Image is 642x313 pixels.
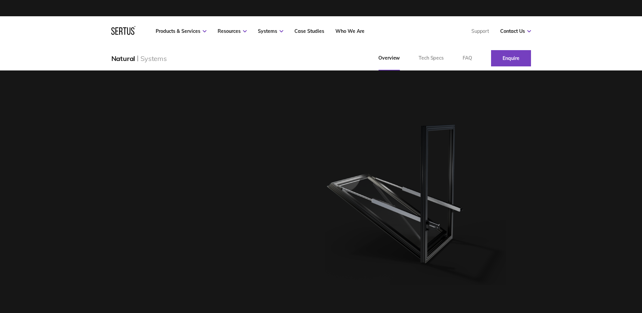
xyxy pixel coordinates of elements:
[471,28,489,34] a: Support
[140,54,167,63] div: Systems
[453,46,482,70] a: FAQ
[258,28,283,34] a: Systems
[500,28,531,34] a: Contact Us
[111,54,135,63] div: Natural
[491,50,531,66] a: Enquire
[294,28,324,34] a: Case Studies
[218,28,247,34] a: Resources
[156,28,206,34] a: Products & Services
[409,46,453,70] a: Tech Specs
[335,28,364,34] a: Who We Are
